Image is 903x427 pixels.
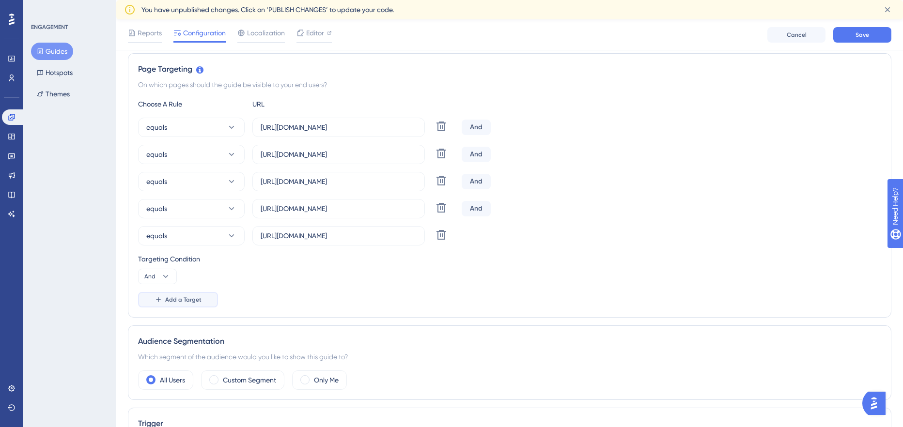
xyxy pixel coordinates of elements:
[138,172,245,191] button: equals
[462,120,491,135] div: And
[138,98,245,110] div: Choose A Rule
[138,226,245,245] button: equals
[138,145,245,164] button: equals
[261,122,417,133] input: yourwebsite.com/path
[261,176,417,187] input: yourwebsite.com/path
[138,199,245,218] button: equals
[462,147,491,162] div: And
[247,27,285,39] span: Localization
[146,230,167,242] span: equals
[252,98,359,110] div: URL
[138,27,162,39] span: Reports
[160,374,185,386] label: All Users
[138,63,881,75] div: Page Targeting
[306,27,324,39] span: Editor
[138,335,881,347] div: Audience Segmentation
[146,203,167,214] span: equals
[23,2,61,14] span: Need Help?
[138,269,177,284] button: And
[261,203,417,214] input: yourwebsite.com/path
[767,27,825,43] button: Cancel
[462,174,491,189] div: And
[462,201,491,216] div: And
[862,389,891,418] iframe: UserGuiding AI Assistant Launcher
[138,253,881,265] div: Targeting Condition
[138,118,245,137] button: equals
[261,149,417,160] input: yourwebsite.com/path
[31,23,68,31] div: ENGAGEMENT
[146,176,167,187] span: equals
[31,64,78,81] button: Hotspots
[31,85,76,103] button: Themes
[144,273,156,280] span: And
[31,43,73,60] button: Guides
[146,149,167,160] span: equals
[183,27,226,39] span: Configuration
[165,296,202,304] span: Add a Target
[141,4,394,15] span: You have unpublished changes. Click on ‘PUBLISH CHANGES’ to update your code.
[138,292,218,307] button: Add a Target
[787,31,807,39] span: Cancel
[314,374,339,386] label: Only Me
[138,79,881,91] div: On which pages should the guide be visible to your end users?
[223,374,276,386] label: Custom Segment
[833,27,891,43] button: Save
[138,351,881,363] div: Which segment of the audience would you like to show this guide to?
[146,122,167,133] span: equals
[856,31,869,39] span: Save
[261,230,417,241] input: yourwebsite.com/path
